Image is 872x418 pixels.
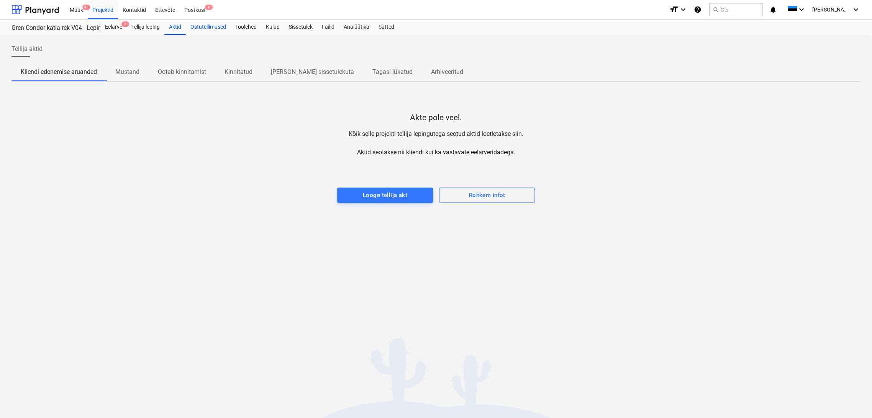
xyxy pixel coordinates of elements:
[186,20,231,35] a: Ostutellimused
[363,190,407,200] div: Looge tellija akt
[271,67,354,77] p: [PERSON_NAME] sissetulekuta
[469,190,505,200] div: Rohkem infot
[82,5,90,10] span: 9+
[851,5,861,14] i: keyboard_arrow_down
[410,113,462,123] p: Akte pole veel.
[337,188,433,203] button: Looge tellija akt
[709,3,763,16] button: Otsi
[225,67,252,77] p: Kinnitatud
[127,20,164,35] a: Tellija leping
[431,67,463,77] p: Arhiveeritud
[231,20,261,35] a: Töölehed
[679,5,688,14] i: keyboard_arrow_down
[158,67,206,77] p: Ootab kinnitamist
[372,67,413,77] p: Tagasi lükatud
[812,7,851,13] span: [PERSON_NAME][GEOGRAPHIC_DATA]
[769,5,777,14] i: notifications
[669,5,679,14] i: format_size
[224,129,648,157] p: Kõik selle projekti tellija lepingutega seotud aktid loetletakse siin. Aktid seotakse nii kliendi...
[11,24,91,32] div: Gren Condor katla rek V04 - Lepingusse
[261,20,284,35] a: Kulud
[439,188,535,203] button: Rohkem infot
[11,44,43,54] span: Tellija aktid
[339,20,374,35] a: Analüütika
[100,20,127,35] div: Eelarve
[694,5,702,14] i: Abikeskus
[164,20,186,35] a: Aktid
[374,20,399,35] a: Sätted
[21,67,97,77] p: Kliendi edenemise aruanded
[797,5,806,14] i: keyboard_arrow_down
[115,67,139,77] p: Mustand
[205,5,213,10] span: 6
[121,21,129,27] span: 4
[713,7,719,13] span: search
[100,20,127,35] a: Eelarve4
[284,20,317,35] a: Sissetulek
[317,20,339,35] a: Failid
